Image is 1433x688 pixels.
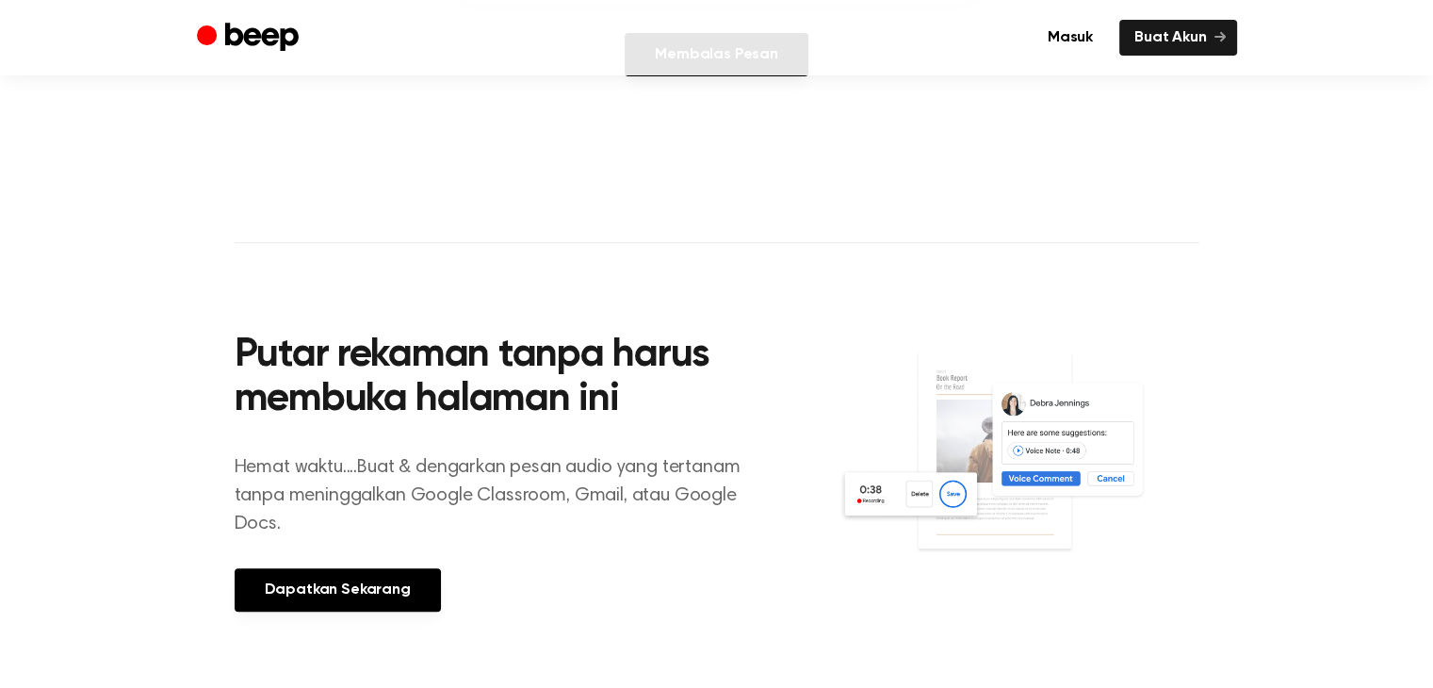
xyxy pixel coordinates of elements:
a: Dapatkan Sekarang [235,568,441,612]
a: Buat Akun [1119,20,1237,56]
font: Hemat waktu....Buat & dengarkan pesan audio yang tertanam tanpa meninggalkan Google Classroom, Gm... [235,458,741,533]
font: Putar rekaman tanpa harus membuka halaman ini [235,336,710,419]
img: Komentar Suara pada Dokumen dan Widget Rekaman [839,350,1198,588]
font: Masuk [1048,30,1093,45]
a: Masuk [1033,20,1108,56]
a: Berbunyi [197,20,303,57]
font: Buat Akun [1134,30,1207,45]
font: Dapatkan Sekarang [265,582,411,598]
